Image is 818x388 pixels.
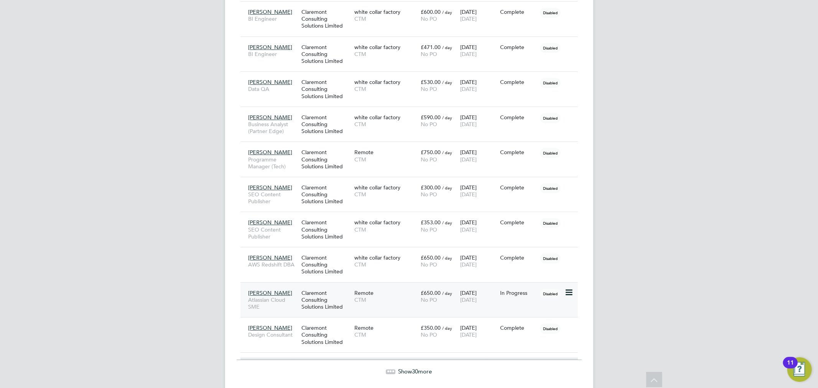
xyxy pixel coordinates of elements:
div: Claremont Consulting Solutions Limited [300,321,352,349]
span: Atlassian Cloud SME [249,296,298,310]
span: [DATE] [460,15,477,22]
span: Remote [354,149,374,156]
span: [PERSON_NAME] [249,254,293,261]
span: [DATE] [460,226,477,233]
span: No PO [421,226,437,233]
div: [DATE] [458,40,498,61]
span: Show more [398,368,432,375]
span: CTM [354,331,417,338]
div: [DATE] [458,286,498,307]
span: No PO [421,15,437,22]
span: Disabled [540,183,561,193]
span: No PO [421,296,437,303]
span: CTM [354,191,417,198]
span: BI Engineer [249,51,298,58]
span: Disabled [540,324,561,334]
div: In Progress [500,289,536,296]
span: white collar factory [354,44,400,51]
span: £350.00 [421,324,441,331]
div: Claremont Consulting Solutions Limited [300,286,352,314]
span: £530.00 [421,79,441,85]
span: [DATE] [460,296,477,303]
span: £750.00 [421,149,441,156]
div: [DATE] [458,250,498,272]
div: Complete [500,8,536,15]
span: [DATE] [460,85,477,92]
span: [DATE] [460,331,477,338]
span: No PO [421,191,437,198]
span: white collar factory [354,79,400,85]
button: Open Resource Center, 11 new notifications [787,357,812,382]
div: Claremont Consulting Solutions Limited [300,180,352,209]
span: / day [442,150,452,155]
span: CTM [354,121,417,128]
a: [PERSON_NAME]BI EngineerClaremont Consulting Solutions Limitedwhite collar factoryCTM£471.00 / da... [247,39,578,46]
span: No PO [421,121,437,128]
span: SEO Content Publisher [249,226,298,240]
div: Claremont Consulting Solutions Limited [300,215,352,244]
span: £650.00 [421,289,441,296]
span: white collar factory [354,184,400,191]
span: Remote [354,289,374,296]
span: £353.00 [421,219,441,226]
span: / day [442,79,452,85]
span: / day [442,325,452,331]
span: Remote [354,324,374,331]
span: CTM [354,51,417,58]
span: [DATE] [460,51,477,58]
span: £600.00 [421,8,441,15]
span: No PO [421,331,437,338]
span: [PERSON_NAME] [249,114,293,121]
div: Claremont Consulting Solutions Limited [300,40,352,69]
span: white collar factory [354,114,400,121]
span: 30 [412,368,418,375]
div: Complete [500,44,536,51]
span: CTM [354,85,417,92]
span: / day [442,9,452,15]
div: [DATE] [458,5,498,26]
div: 11 [787,363,794,373]
div: Complete [500,149,536,156]
div: [DATE] [458,180,498,202]
div: [DATE] [458,145,498,166]
span: / day [442,290,452,296]
a: [PERSON_NAME]AWS Redshift DBAClaremont Consulting Solutions Limitedwhite collar factoryCTM£650.00... [247,250,578,256]
span: [PERSON_NAME] [249,8,293,15]
div: Complete [500,184,536,191]
span: Disabled [540,43,561,53]
span: No PO [421,261,437,268]
span: white collar factory [354,8,400,15]
div: Complete [500,219,536,226]
a: [PERSON_NAME]Data QAClaremont Consulting Solutions Limitedwhite collar factoryCTM£530.00 / dayNo ... [247,74,578,81]
span: / day [442,185,452,191]
span: £471.00 [421,44,441,51]
a: [PERSON_NAME]SEO Content PublisherClaremont Consulting Solutions Limitedwhite collar factoryCTM£3... [247,215,578,221]
span: £650.00 [421,254,441,261]
div: [DATE] [458,110,498,132]
a: [PERSON_NAME]Business Analyst (Partner Edge)Claremont Consulting Solutions Limitedwhite collar fa... [247,110,578,116]
span: / day [442,115,452,120]
span: CTM [354,296,417,303]
span: [PERSON_NAME] [249,149,293,156]
span: AWS Redshift DBA [249,261,298,268]
span: Disabled [540,113,561,123]
span: [PERSON_NAME] [249,79,293,85]
span: Programme Manager (Tech) [249,156,298,170]
span: white collar factory [354,219,400,226]
span: No PO [421,156,437,163]
div: Complete [500,79,536,85]
a: [PERSON_NAME]Atlassian Cloud SMEClaremont Consulting Solutions LimitedRemoteCTM£650.00 / dayNo PO... [247,285,578,292]
span: £300.00 [421,184,441,191]
span: Disabled [540,8,561,18]
div: Claremont Consulting Solutions Limited [300,5,352,33]
a: [PERSON_NAME]BI EngineerClaremont Consulting Solutions Limitedwhite collar factoryCTM£600.00 / da... [247,4,578,11]
span: Disabled [540,148,561,158]
span: CTM [354,261,417,268]
div: Claremont Consulting Solutions Limited [300,110,352,139]
span: [PERSON_NAME] [249,289,293,296]
div: [DATE] [458,75,498,96]
a: [PERSON_NAME]SEO Content PublisherClaremont Consulting Solutions Limitedwhite collar factoryCTM£3... [247,180,578,186]
div: Claremont Consulting Solutions Limited [300,75,352,104]
a: [PERSON_NAME]Design ConsultantClaremont Consulting Solutions LimitedRemoteCTM£350.00 / dayNo PO[D... [247,320,578,327]
span: [PERSON_NAME] [249,44,293,51]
